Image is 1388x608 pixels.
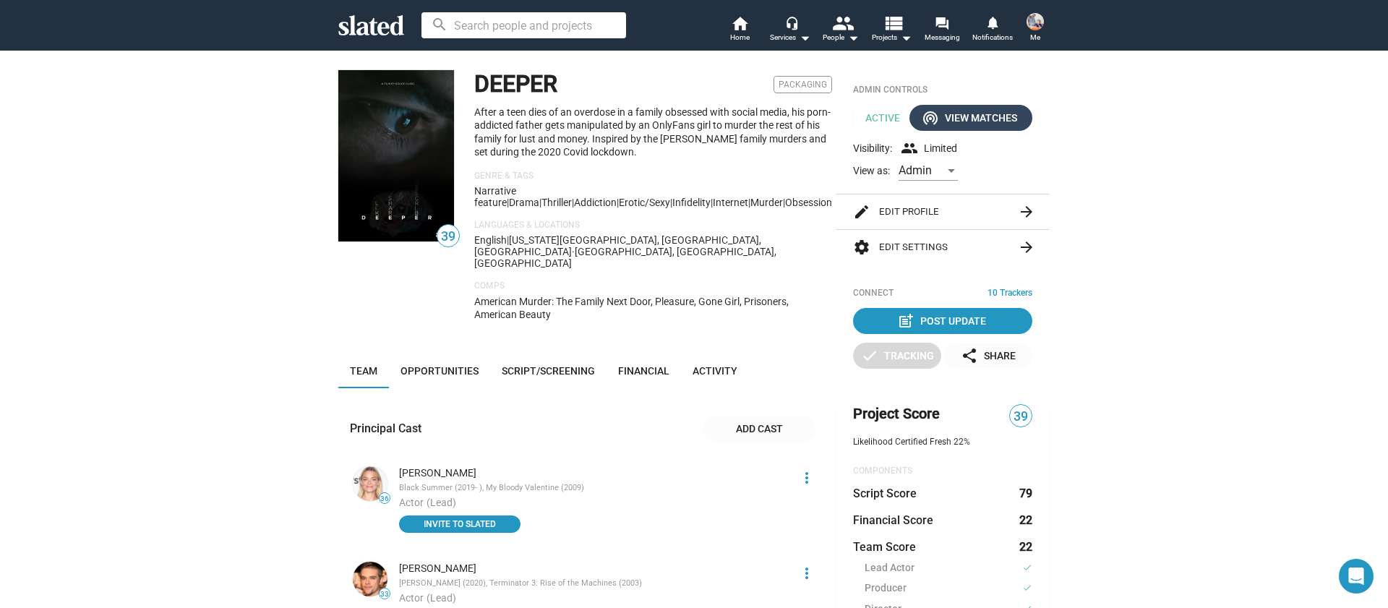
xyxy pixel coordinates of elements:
div: [PERSON_NAME] [399,562,789,575]
span: INVITE TO SLATED [408,517,512,531]
span: | [539,197,541,208]
span: | [617,197,619,208]
span: addiction [574,197,617,208]
span: infidelity [672,197,711,208]
button: Post Update [853,308,1032,334]
span: murder [750,197,783,208]
mat-icon: arrow_forward [1018,203,1035,220]
mat-icon: home [731,14,748,32]
div: [PERSON_NAME] [399,466,789,480]
button: INVITE TO SLATED [399,515,520,533]
span: 36 [380,494,390,503]
img: Nathan Thomas [1027,13,1044,30]
div: COMPONENTS [853,466,1032,477]
div: Tracking [861,343,934,369]
mat-icon: more_vert [798,469,815,487]
dt: Team Score [853,539,916,555]
span: 33 [380,590,390,599]
mat-icon: group [901,140,918,157]
span: Team [350,365,377,377]
span: Add cast [714,416,804,442]
div: Visibility: Limited [853,140,1032,157]
p: Comps [474,281,832,292]
span: Actor [399,592,424,604]
span: erotic/sexy [619,197,670,208]
span: | [783,197,785,208]
span: [US_STATE][GEOGRAPHIC_DATA], [GEOGRAPHIC_DATA], [GEOGRAPHIC_DATA] [474,234,761,257]
mat-icon: arrow_forward [1018,239,1035,256]
dd: 79 [1019,486,1032,501]
mat-icon: edit [853,203,870,220]
mat-icon: people [832,12,853,33]
span: Project Score [853,404,940,424]
button: Nathan ThomasMe [1018,10,1053,48]
span: Thriller [541,197,572,208]
img: Jaime King [353,466,387,501]
div: Principal Cast [350,421,427,436]
mat-icon: arrow_drop_down [897,29,914,46]
span: Drama [509,197,539,208]
img: Nick Stahl [353,562,387,596]
div: Services [770,29,810,46]
div: View Matches [925,105,1017,131]
span: Me [1030,29,1040,46]
dd: 22 [1019,513,1032,528]
mat-icon: notifications [985,15,999,29]
p: American Murder: The Family Next Door, Pleasure, Gone Girl, Prisoners, American Beauty [474,295,832,322]
button: Share [944,343,1032,369]
span: (Lead) [427,497,456,508]
span: Notifications [972,29,1013,46]
span: | [748,197,750,208]
mat-icon: check [861,347,878,364]
span: English [474,234,507,246]
mat-icon: check [1022,581,1032,595]
mat-icon: headset_mic [785,16,798,29]
span: Projects [872,29,912,46]
mat-icon: more_vert [798,565,815,582]
span: | [507,234,509,246]
div: [PERSON_NAME] (2020), Terminator 3: Rise of the Machines (2003) [399,578,789,589]
mat-icon: post_add [897,312,914,330]
img: DEEPER [338,70,454,241]
a: Notifications [967,14,1018,46]
span: | [670,197,672,208]
div: People [823,29,859,46]
button: Services [765,14,815,46]
button: Add cast [703,416,815,442]
span: internet [713,197,748,208]
button: Projects [866,14,917,46]
div: Admin Controls [853,85,1032,96]
dd: 22 [1019,539,1032,555]
span: Active [853,105,922,131]
span: · [572,246,575,257]
button: People [815,14,866,46]
span: (Lead) [427,592,456,604]
mat-icon: forum [935,16,948,30]
mat-icon: settings [853,239,870,256]
span: Messaging [925,29,960,46]
span: | [572,197,574,208]
a: Team [338,354,389,388]
span: obsession [785,197,832,208]
div: Open Intercom Messenger [1339,559,1374,594]
span: Admin [899,163,932,177]
a: Activity [681,354,749,388]
span: Home [730,29,750,46]
span: Narrative feature [474,185,516,208]
a: Financial [607,354,681,388]
span: 39 [437,227,459,247]
a: Home [714,14,765,46]
span: Activity [693,365,737,377]
span: View as: [853,164,890,178]
div: Likelihood Certified Fresh 22% [853,437,1032,448]
div: Black Summer (2019- ), My Bloody Valentine (2009) [399,483,789,494]
div: Share [961,343,1016,369]
span: 10 Trackers [988,288,1032,299]
span: | [711,197,713,208]
span: Packaging [774,76,832,93]
p: Genre & Tags [474,171,832,182]
h1: DEEPER [474,69,557,100]
p: After a teen dies of an overdose in a family obsessed with social media, his porn-addicted father... [474,106,832,159]
div: Connect [853,288,1032,299]
span: [GEOGRAPHIC_DATA], [GEOGRAPHIC_DATA], [GEOGRAPHIC_DATA] [474,246,776,269]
